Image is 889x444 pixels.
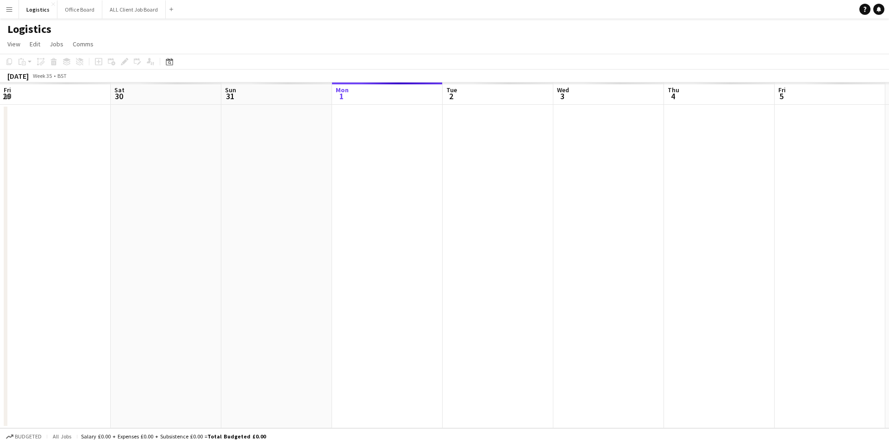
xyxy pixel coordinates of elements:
span: 1 [334,91,349,101]
span: Week 35 [31,72,54,79]
span: Tue [446,86,457,94]
span: Sun [225,86,236,94]
span: View [7,40,20,48]
a: Jobs [46,38,67,50]
button: ALL Client Job Board [102,0,166,19]
div: [DATE] [7,71,29,81]
span: Mon [336,86,349,94]
a: Comms [69,38,97,50]
span: Wed [557,86,569,94]
a: Edit [26,38,44,50]
span: Budgeted [15,433,42,440]
span: 29 [2,91,11,101]
span: Edit [30,40,40,48]
span: 30 [113,91,125,101]
span: Thu [668,86,679,94]
span: 31 [224,91,236,101]
span: 5 [777,91,786,101]
span: Jobs [50,40,63,48]
button: Office Board [57,0,102,19]
span: Fri [4,86,11,94]
span: 2 [445,91,457,101]
div: BST [57,72,67,79]
a: View [4,38,24,50]
span: All jobs [51,433,73,440]
span: 4 [666,91,679,101]
div: Salary £0.00 + Expenses £0.00 + Subsistence £0.00 = [81,433,266,440]
h1: Logistics [7,22,51,36]
span: Sat [114,86,125,94]
button: Budgeted [5,431,43,442]
span: Total Budgeted £0.00 [207,433,266,440]
button: Logistics [19,0,57,19]
span: Comms [73,40,94,48]
span: Fri [778,86,786,94]
span: 3 [556,91,569,101]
